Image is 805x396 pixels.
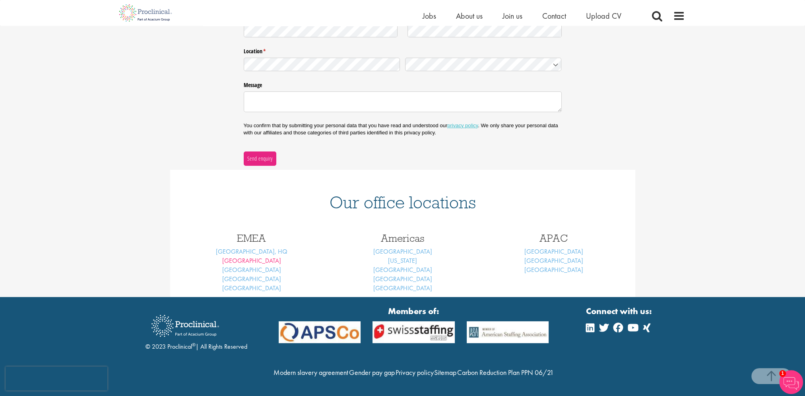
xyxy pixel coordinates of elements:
[779,370,786,377] span: 1
[457,368,554,377] a: Carbon Reduction Plan PPN 06/21
[244,79,562,89] label: Message
[247,154,273,163] span: Send enquiry
[182,194,623,211] h1: Our office locations
[273,321,367,343] img: APSCo
[373,247,432,256] a: [GEOGRAPHIC_DATA]
[373,266,432,274] a: [GEOGRAPHIC_DATA]
[461,321,555,343] img: APSCo
[244,151,276,166] button: Send enquiry
[484,233,623,243] h3: APAC
[456,11,483,21] a: About us
[244,58,400,72] input: State / Province / Region
[349,368,395,377] a: Gender pay gap
[434,368,456,377] a: Sitemap
[388,256,417,265] a: [US_STATE]
[216,247,287,256] a: [GEOGRAPHIC_DATA], HQ
[6,367,107,390] iframe: reCAPTCHA
[145,309,247,351] div: © 2023 Proclinical | All Rights Reserved
[145,309,225,342] img: Proclinical Recruitment
[373,284,432,292] a: [GEOGRAPHIC_DATA]
[244,45,562,55] legend: Location
[274,368,348,377] a: Modern slavery agreement
[373,275,432,283] a: [GEOGRAPHIC_DATA]
[395,368,433,377] a: Privacy policy
[222,256,281,265] a: [GEOGRAPHIC_DATA]
[367,321,461,343] img: APSCo
[524,256,583,265] a: [GEOGRAPHIC_DATA]
[423,11,436,21] a: Jobs
[222,275,281,283] a: [GEOGRAPHIC_DATA]
[182,233,321,243] h3: EMEA
[586,11,621,21] a: Upload CV
[524,266,583,274] a: [GEOGRAPHIC_DATA]
[447,122,478,128] a: privacy policy
[222,266,281,274] a: [GEOGRAPHIC_DATA]
[244,122,562,136] p: You confirm that by submitting your personal data that you have read and understood our . We only...
[333,233,472,243] h3: Americas
[279,305,549,317] strong: Members of:
[586,305,654,317] strong: Connect with us:
[192,342,196,348] sup: ®
[542,11,566,21] a: Contact
[502,11,522,21] a: Join us
[779,370,803,394] img: Chatbot
[222,284,281,292] a: [GEOGRAPHIC_DATA]
[405,58,562,72] input: Country
[524,247,583,256] a: [GEOGRAPHIC_DATA]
